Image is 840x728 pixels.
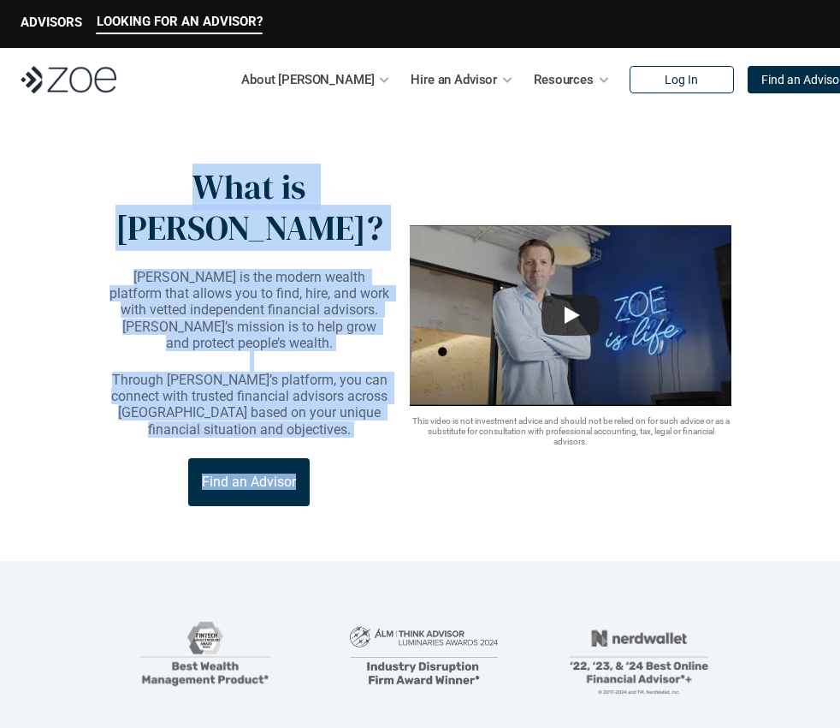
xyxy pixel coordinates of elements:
img: sddefault.webp [410,225,731,406]
p: Through [PERSON_NAME]’s platform, you can connect with trusted financial advisors across [GEOGRAP... [109,372,389,438]
p: Hire an Advisor [411,67,497,92]
p: Find an Advisor [202,474,296,490]
p: What is [PERSON_NAME]? [109,166,388,248]
p: About [PERSON_NAME] [241,67,374,92]
p: LOOKING FOR AN ADVISOR? [97,14,263,29]
p: ADVISORS [21,15,82,30]
p: This video is not investment advice and should not be relied on for such advice or as a substitut... [410,416,731,447]
p: Log In [665,73,698,87]
button: Play [541,295,600,336]
p: Resources [534,67,594,92]
a: Log In [630,66,734,93]
p: [PERSON_NAME] is the modern wealth platform that allows you to find, hire, and work with vetted i... [109,269,389,351]
a: Find an Advisor [188,458,310,506]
